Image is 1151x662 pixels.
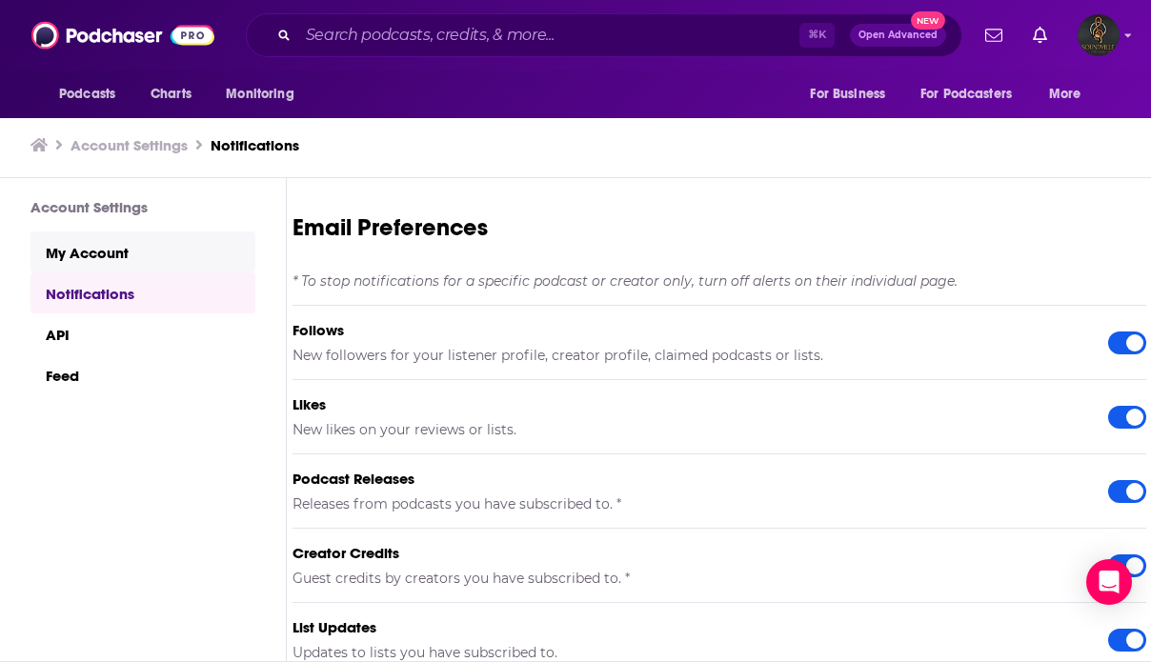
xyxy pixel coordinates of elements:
[293,272,1146,290] h5: * To stop notifications for a specific podcast or creator only, turn off alerts on their individu...
[797,76,909,112] button: open menu
[59,81,115,108] span: Podcasts
[1078,14,1120,56] img: User Profile
[138,76,203,112] a: Charts
[1078,14,1120,56] button: Show profile menu
[151,81,192,108] span: Charts
[293,644,1078,661] h5: Updates to lists you have subscribed to.
[30,231,255,272] a: My Account
[293,618,1078,636] h5: List Updates
[799,23,835,48] span: ⌘ K
[30,272,255,313] a: Notifications
[293,212,1146,242] h3: Email Preferences
[1036,76,1105,112] button: open menu
[1049,81,1081,108] span: More
[30,354,255,395] a: Feed
[211,136,299,154] a: Notifications
[30,198,255,216] h3: Account Settings
[911,11,945,30] span: New
[908,76,1040,112] button: open menu
[293,421,1078,438] h5: New likes on your reviews or lists.
[30,313,255,354] a: API
[31,17,214,53] img: Podchaser - Follow, Share and Rate Podcasts
[246,13,962,57] div: Search podcasts, credits, & more...
[978,19,1010,51] a: Show notifications dropdown
[212,76,318,112] button: open menu
[810,81,885,108] span: For Business
[46,76,140,112] button: open menu
[71,136,188,154] a: Account Settings
[1078,14,1120,56] span: Logged in as booking34103
[920,81,1012,108] span: For Podcasters
[1086,559,1132,605] div: Open Intercom Messenger
[1025,19,1055,51] a: Show notifications dropdown
[293,570,1078,587] h5: Guest credits by creators you have subscribed to. *
[850,24,946,47] button: Open AdvancedNew
[293,347,1078,364] h5: New followers for your listener profile, creator profile, claimed podcasts or lists.
[293,395,1078,413] h5: Likes
[226,81,293,108] span: Monitoring
[293,544,1078,562] h5: Creator Credits
[298,20,799,50] input: Search podcasts, credits, & more...
[293,495,1078,512] h5: Releases from podcasts you have subscribed to. *
[293,470,1078,488] h5: Podcast Releases
[293,321,1078,339] h5: Follows
[858,30,938,40] span: Open Advanced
